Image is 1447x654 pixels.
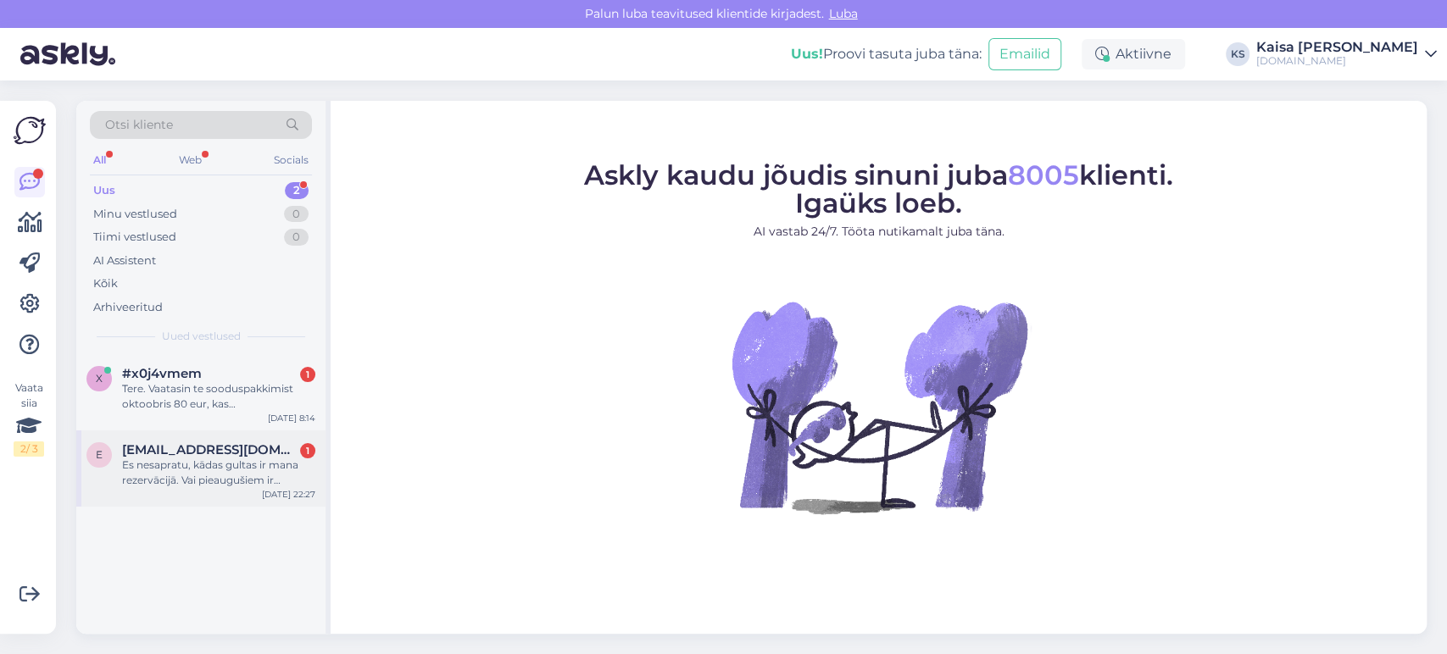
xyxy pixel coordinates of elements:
[122,366,202,381] span: #x0j4vmem
[988,38,1061,70] button: Emailid
[584,223,1173,241] p: AI vastab 24/7. Tööta nutikamalt juba täna.
[284,229,309,246] div: 0
[175,149,205,171] div: Web
[1082,39,1185,69] div: Aktiivne
[1256,41,1437,68] a: Kaisa [PERSON_NAME][DOMAIN_NAME]
[262,488,315,501] div: [DATE] 22:27
[162,329,241,344] span: Uued vestlused
[93,299,163,316] div: Arhiveeritud
[93,182,115,199] div: Uus
[122,381,315,412] div: Tere. Vaatasin te sooduspakkimist oktoobris 80 eur, kas [PERSON_NAME] võimalik sama hinnaga, sama...
[93,252,156,269] div: AI Assistent
[14,441,44,457] div: 2 / 3
[14,380,44,457] div: Vaata siia
[791,44,982,64] div: Proovi tasuta juba täna:
[14,114,46,147] img: Askly Logo
[122,442,298,457] span: edgars.ancans@gmail.com
[90,149,109,171] div: All
[300,443,315,458] div: 1
[270,149,312,171] div: Socials
[1008,158,1079,191] span: 8005
[285,182,309,199] div: 2
[300,367,315,382] div: 1
[1256,41,1418,54] div: Kaisa [PERSON_NAME]
[1256,54,1418,68] div: [DOMAIN_NAME]
[268,412,315,424] div: [DATE] 8:14
[284,206,309,223] div: 0
[93,275,118,292] div: Kõik
[105,116,173,134] span: Otsi kliente
[1226,42,1249,66] div: KS
[96,372,103,385] span: x
[93,229,176,246] div: Tiimi vestlused
[122,457,315,488] div: Es nesapratu, kādas gultas ir mana rezervācijā. Vai pieaugušiem ir divguļamā gulta un bērniem ats...
[96,448,103,461] span: e
[824,6,863,21] span: Luba
[726,254,1032,559] img: No Chat active
[791,46,823,62] b: Uus!
[93,206,177,223] div: Minu vestlused
[584,158,1173,219] span: Askly kaudu jõudis sinuni juba klienti. Igaüks loeb.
